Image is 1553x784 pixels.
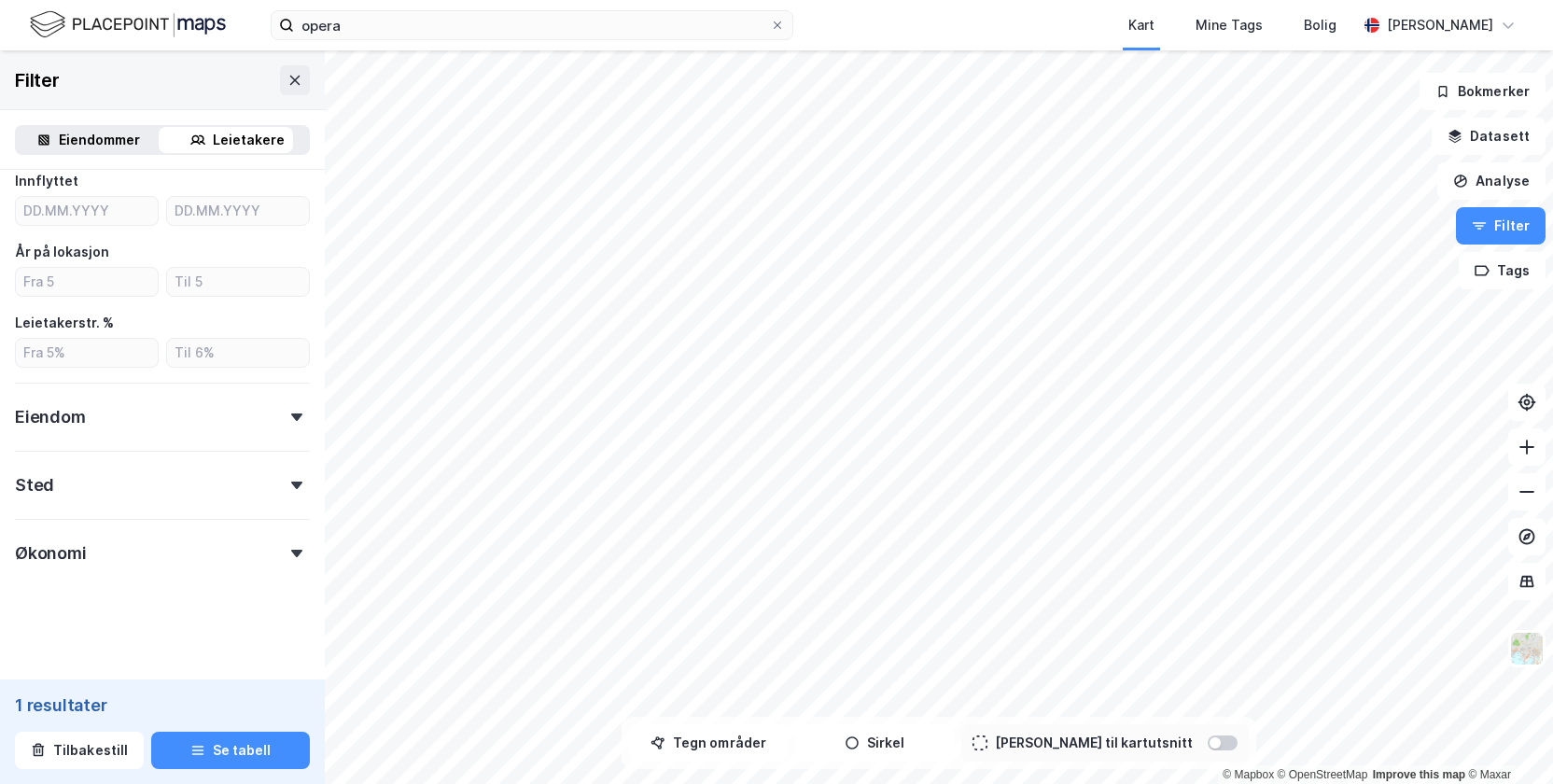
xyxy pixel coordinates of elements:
div: Økonomi [15,542,87,565]
a: OpenStreetMap [1278,768,1368,781]
div: Eiendom [15,406,86,428]
button: Sirkel [795,724,954,762]
div: Filter [15,65,60,95]
div: År på lokasjon [15,241,109,263]
div: Mine Tags [1196,14,1263,36]
input: Fra 5 [16,268,158,296]
input: Søk på adresse, matrikkel, gårdeiere, leietakere eller personer [294,11,770,39]
div: [PERSON_NAME] [1387,14,1493,36]
input: DD.MM.YYYY [16,197,158,225]
div: Kart [1128,14,1154,36]
button: Filter [1456,207,1546,245]
a: Mapbox [1223,768,1274,781]
button: Tegn områder [629,724,788,762]
div: Eiendommer [59,129,140,151]
button: Se tabell [151,732,310,769]
div: 1 resultater [15,694,310,717]
button: Datasett [1432,118,1546,155]
iframe: Chat Widget [1460,694,1553,784]
button: Tags [1459,252,1546,289]
input: Til 6% [167,339,309,367]
button: Analyse [1437,162,1546,200]
div: Leietakerstr. % [15,312,114,334]
input: DD.MM.YYYY [167,197,309,225]
div: Innflyttet [15,170,78,192]
div: Bolig [1304,14,1336,36]
img: Z [1509,631,1545,666]
div: Leietakere [213,129,285,151]
input: Fra 5% [16,339,158,367]
div: Kontrollprogram for chat [1460,694,1553,784]
input: Til 5 [167,268,309,296]
a: Improve this map [1373,768,1465,781]
button: Tilbakestill [15,732,144,769]
button: Bokmerker [1420,73,1546,110]
img: logo.f888ab2527a4732fd821a326f86c7f29.svg [30,8,226,41]
div: [PERSON_NAME] til kartutsnitt [995,732,1193,754]
div: Sted [15,474,54,497]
